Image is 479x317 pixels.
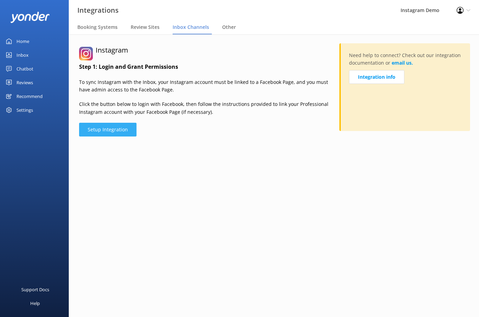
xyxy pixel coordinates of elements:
div: Recommend [17,89,43,103]
a: email us. [392,59,413,66]
h3: Instagram [96,45,128,56]
span: Inbox Channels [173,24,209,31]
div: Home [17,34,29,48]
h4: Step 1: Login and Grant Permissions [79,63,338,72]
a: Integration info [349,70,404,84]
span: Other [222,24,236,31]
div: Reviews [17,76,33,89]
button: Setup Integration [79,123,137,136]
div: Inbox [17,48,29,62]
div: Settings [17,103,33,117]
p: Need help to connect? Check out our integration documentation or [349,52,462,70]
img: yonder-white-logo.png [10,12,50,23]
div: Support Docs [21,283,49,296]
p: Click the button below to login with Facebook, then follow the instructions provided to link your... [79,100,338,116]
div: Help [30,296,40,310]
img: instagram.png [79,47,93,61]
span: Booking Systems [77,24,118,31]
span: Review Sites [131,24,160,31]
p: To sync Instagram with the Inbox, your Instagram account must be linked to a Facebook Page, and y... [79,78,338,94]
h3: Integrations [77,5,119,16]
div: Chatbot [17,62,33,76]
